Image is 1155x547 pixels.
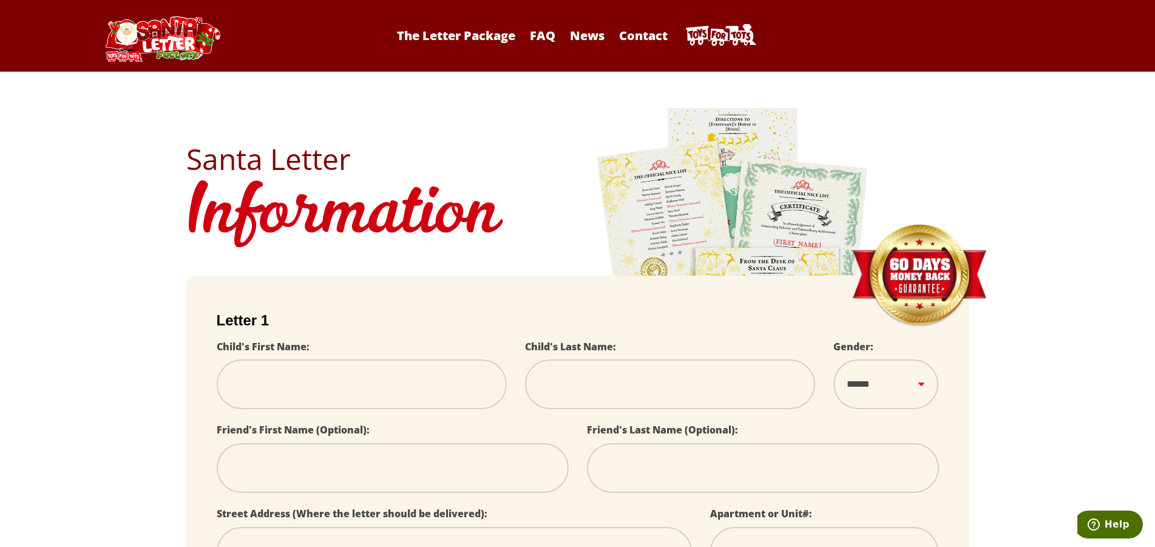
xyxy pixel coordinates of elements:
label: Friend's Last Name (Optional): [587,423,738,437]
a: The Letter Package [391,27,521,44]
a: FAQ [524,27,561,44]
label: Child's First Name: [217,340,310,353]
h1: Information [186,174,969,257]
label: Street Address (Where the letter should be delivered): [217,507,487,520]
h2: Letter 1 [217,312,939,329]
a: News [564,27,611,44]
img: Money Back Guarantee [851,224,987,328]
h2: Santa Letter [186,144,969,174]
label: Friend's First Name (Optional): [217,423,370,437]
label: Child's Last Name: [525,340,616,353]
img: letters.png [596,106,869,446]
a: Contact [613,27,674,44]
label: Apartment or Unit#: [710,507,812,520]
label: Gender: [833,340,873,353]
iframe: Opens a widget where you can find more information [1077,511,1143,541]
img: Santa Letter Logo [101,16,223,62]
